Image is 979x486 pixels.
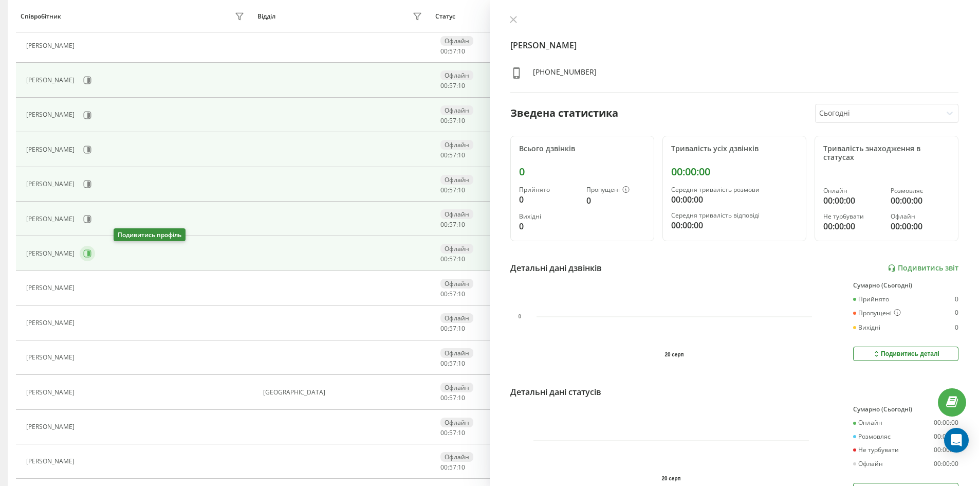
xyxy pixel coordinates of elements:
[440,175,473,185] div: Офлайн
[26,423,77,430] div: [PERSON_NAME]
[440,221,465,228] div: : :
[440,393,448,402] span: 00
[449,151,456,159] span: 57
[26,284,77,292] div: [PERSON_NAME]
[510,386,601,398] div: Детальні дані статусів
[586,186,645,194] div: Пропущені
[21,13,61,20] div: Співробітник
[458,81,465,90] span: 10
[440,70,473,80] div: Офлайн
[458,151,465,159] span: 10
[519,186,578,193] div: Прийнято
[671,186,798,193] div: Середня тривалість розмови
[449,359,456,368] span: 57
[449,255,456,263] span: 57
[664,352,684,357] text: 20 серп
[458,290,465,298] span: 10
[510,105,618,121] div: Зведена статистика
[440,324,448,333] span: 00
[440,394,465,402] div: : :
[458,324,465,333] span: 10
[257,13,275,20] div: Відділ
[440,313,473,323] div: Офлайн
[533,67,597,82] div: [PHONE_NUMBER]
[823,194,882,207] div: 00:00:00
[519,166,645,178] div: 0
[440,152,465,159] div: : :
[934,446,958,454] div: 00:00:00
[440,359,448,368] span: 00
[440,256,465,263] div: : :
[440,82,465,89] div: : :
[440,428,448,437] span: 00
[519,145,645,153] div: Всього дзвінків
[26,77,77,84] div: [PERSON_NAME]
[440,418,473,427] div: Офлайн
[891,213,950,220] div: Офлайн
[934,433,958,440] div: 00:00:00
[891,194,950,207] div: 00:00:00
[671,145,798,153] div: Тривалість усіх дзвінків
[853,347,958,361] button: Подивитись деталі
[440,187,465,194] div: : :
[510,262,602,274] div: Детальні дані дзвінків
[26,111,77,118] div: [PERSON_NAME]
[440,140,473,150] div: Офлайн
[458,428,465,437] span: 10
[955,296,958,303] div: 0
[440,151,448,159] span: 00
[458,463,465,472] span: 10
[440,105,473,115] div: Офлайн
[440,325,465,332] div: : :
[449,220,456,229] span: 57
[853,309,901,317] div: Пропущені
[440,279,473,289] div: Офлайн
[440,81,448,90] span: 00
[888,264,958,273] a: Подивитись звіт
[853,282,958,289] div: Сумарно (Сьогодні)
[440,255,448,263] span: 00
[458,186,465,194] span: 10
[449,47,456,56] span: 57
[440,360,465,367] div: : :
[440,291,465,298] div: : :
[518,314,521,320] text: 0
[853,406,958,413] div: Сумарно (Сьогодні)
[26,215,77,223] div: [PERSON_NAME]
[449,290,456,298] span: 57
[519,213,578,220] div: Вихідні
[114,228,186,241] div: Подивитись профіль
[458,47,465,56] span: 10
[671,219,798,231] div: 00:00:00
[458,220,465,229] span: 10
[449,463,456,472] span: 57
[440,220,448,229] span: 00
[440,464,465,471] div: : :
[872,350,939,358] div: Подивитись деталі
[26,250,77,257] div: [PERSON_NAME]
[891,220,950,232] div: 00:00:00
[449,393,456,402] span: 57
[955,324,958,331] div: 0
[440,48,465,55] div: : :
[263,389,425,396] div: [GEOGRAPHIC_DATA]
[440,290,448,298] span: 00
[853,419,882,426] div: Онлайн
[671,212,798,219] div: Середня тривалість відповіді
[26,146,77,153] div: [PERSON_NAME]
[934,460,958,467] div: 00:00:00
[823,220,882,232] div: 00:00:00
[440,117,465,124] div: : :
[26,181,77,188] div: [PERSON_NAME]
[671,166,798,178] div: 00:00:00
[440,36,473,46] div: Офлайн
[934,419,958,426] div: 00:00:00
[823,187,882,194] div: Онлайн
[519,220,578,232] div: 0
[458,393,465,402] span: 10
[458,116,465,125] span: 10
[458,359,465,368] span: 10
[26,319,77,327] div: [PERSON_NAME]
[449,81,456,90] span: 57
[944,428,969,453] div: Open Intercom Messenger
